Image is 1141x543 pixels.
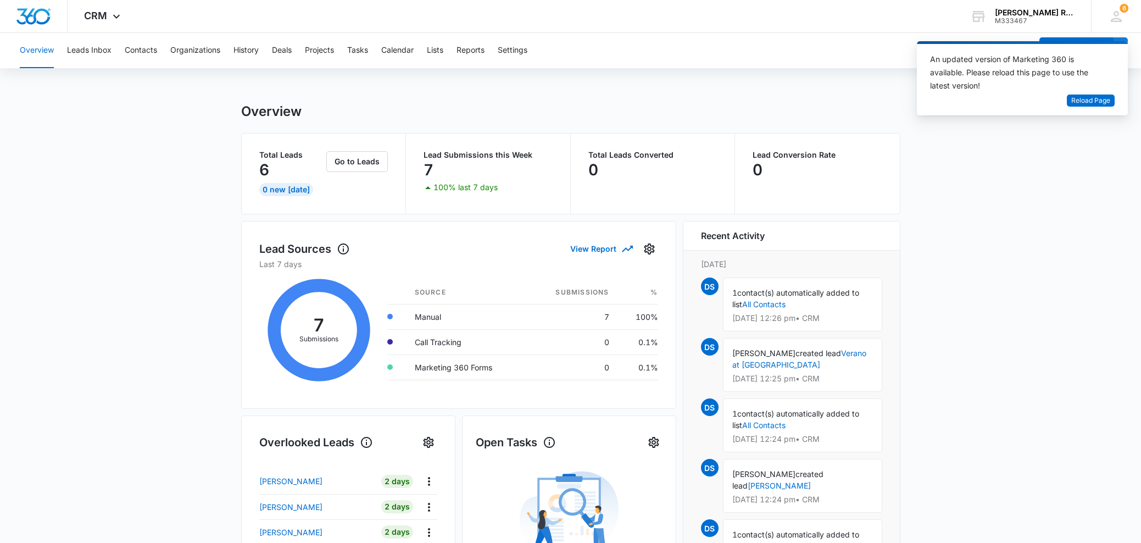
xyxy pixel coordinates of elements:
[259,475,322,487] p: [PERSON_NAME]
[753,151,882,159] p: Lead Conversion Rate
[259,475,379,487] a: [PERSON_NAME]
[527,281,618,304] th: Submissions
[701,338,719,356] span: DS
[259,151,325,159] p: Total Leads
[732,469,795,479] span: [PERSON_NAME]
[732,435,873,443] p: [DATE] 12:24 pm • CRM
[588,151,717,159] p: Total Leads Converted
[305,33,334,68] button: Projects
[424,161,433,179] p: 7
[1071,96,1110,106] span: Reload Page
[326,157,388,166] a: Go to Leads
[259,434,373,451] h1: Overlooked Leads
[170,33,220,68] button: Organizations
[742,420,786,430] a: All Contacts
[732,496,873,503] p: [DATE] 12:24 pm • CRM
[732,348,795,358] span: [PERSON_NAME]
[233,33,259,68] button: History
[406,281,527,304] th: Source
[1120,4,1128,13] div: notifications count
[527,304,618,329] td: 7
[259,527,379,538] a: [PERSON_NAME]
[420,524,437,541] button: Actions
[701,278,719,295] span: DS
[406,329,527,354] td: Call Tracking
[259,527,322,538] p: [PERSON_NAME]
[527,354,618,380] td: 0
[930,53,1101,92] div: An updated version of Marketing 360 is available. Please reload this page to use the latest version!
[701,519,719,537] span: DS
[995,17,1075,25] div: account id
[701,459,719,476] span: DS
[259,241,350,257] h1: Lead Sources
[420,473,437,490] button: Actions
[618,304,658,329] td: 100%
[259,161,269,179] p: 6
[381,33,414,68] button: Calendar
[272,33,292,68] button: Deals
[241,103,302,120] h1: Overview
[645,434,663,451] button: Settings
[641,240,658,258] button: Settings
[406,354,527,380] td: Marketing 360 Forms
[701,398,719,416] span: DS
[498,33,527,68] button: Settings
[732,375,873,383] p: [DATE] 12:25 pm • CRM
[588,161,598,179] p: 0
[1067,95,1115,107] button: Reload Page
[701,229,765,242] h6: Recent Activity
[67,33,112,68] button: Leads Inbox
[381,475,413,488] div: 2 Days
[995,8,1075,17] div: account name
[476,434,556,451] h1: Open Tasks
[259,183,313,196] div: 0 New [DATE]
[732,530,737,539] span: 1
[20,33,54,68] button: Overview
[742,300,786,309] a: All Contacts
[732,409,737,418] span: 1
[618,329,658,354] td: 0.1%
[259,501,322,513] p: [PERSON_NAME]
[457,33,485,68] button: Reports
[570,239,632,258] button: View Report
[259,501,379,513] a: [PERSON_NAME]
[618,281,658,304] th: %
[753,161,762,179] p: 0
[259,258,658,270] p: Last 7 days
[732,409,859,430] span: contact(s) automatically added to list
[420,498,437,516] button: Actions
[84,10,107,21] span: CRM
[381,500,413,513] div: 2 Days
[406,304,527,329] td: Manual
[748,481,811,490] a: [PERSON_NAME]
[701,258,882,270] p: [DATE]
[381,525,413,539] div: 2 Days
[433,184,498,191] p: 100% last 7 days
[1039,37,1114,64] button: Add Contact
[326,151,388,172] button: Go to Leads
[1120,4,1128,13] span: 6
[125,33,157,68] button: Contacts
[795,348,841,358] span: created lead
[527,329,618,354] td: 0
[732,314,873,322] p: [DATE] 12:26 pm • CRM
[618,354,658,380] td: 0.1%
[732,288,859,309] span: contact(s) automatically added to list
[424,151,553,159] p: Lead Submissions this Week
[420,434,437,451] button: Settings
[732,288,737,297] span: 1
[347,33,368,68] button: Tasks
[427,33,443,68] button: Lists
